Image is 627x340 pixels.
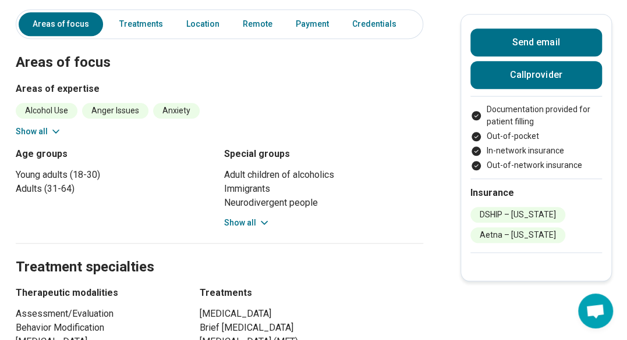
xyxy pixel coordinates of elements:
[82,103,148,119] li: Anger Issues
[16,82,423,96] h3: Areas of expertise
[224,196,423,210] li: Neurodivergent people
[153,103,200,119] li: Anxiety
[470,186,602,200] h2: Insurance
[470,227,565,243] li: Aetna – [US_STATE]
[200,286,423,300] h3: Treatments
[16,25,423,73] h2: Areas of focus
[224,182,423,196] li: Immigrants
[224,168,423,182] li: Adult children of alcoholics
[289,12,336,36] a: Payment
[200,321,423,335] li: Brief [MEDICAL_DATA]
[470,103,602,171] ul: Payment options
[16,307,179,321] li: Assessment/Evaluation
[16,168,215,182] li: Young adults (18-30)
[470,103,602,128] li: Documentation provided for patient filling
[112,12,170,36] a: Treatments
[16,230,423,277] h2: Treatment specialties
[470,130,602,142] li: Out-of-pocket
[16,286,179,300] h3: Therapeutic modalities
[470,61,602,89] button: Callprovider
[345,12,410,36] a: Credentials
[16,321,179,335] li: Behavior Modification
[16,103,77,119] li: Alcohol Use
[470,159,602,171] li: Out-of-network insurance
[224,217,270,229] button: Show all
[470,207,565,223] li: DSHIP – [US_STATE]
[470,145,602,157] li: In-network insurance
[236,12,279,36] a: Remote
[179,12,226,36] a: Location
[16,182,215,196] li: Adults (31-64)
[200,307,423,321] li: [MEDICAL_DATA]
[470,28,602,56] button: Send email
[224,147,423,161] h3: Special groups
[578,294,613,328] div: Open chat
[19,12,103,36] a: Areas of focus
[16,147,215,161] h3: Age groups
[16,126,62,138] button: Show all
